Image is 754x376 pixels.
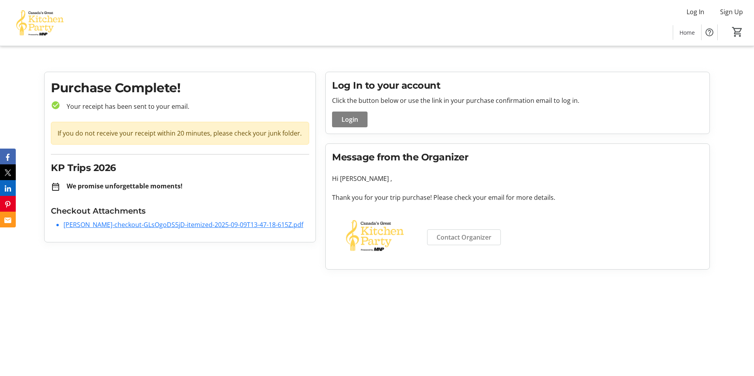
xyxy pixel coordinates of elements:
[720,7,743,17] span: Sign Up
[67,182,183,190] strong: We promise unforgettable moments!
[332,112,368,127] button: Login
[332,193,703,202] p: Thank you for your trip purchase! Please check your email for more details.
[673,25,701,40] a: Home
[714,6,749,18] button: Sign Up
[51,182,60,192] mat-icon: date_range
[60,102,309,111] p: Your receipt has been sent to your email.
[5,3,75,43] img: Canada’s Great Kitchen Party's Logo
[680,6,711,18] button: Log In
[342,115,358,124] span: Login
[702,24,717,40] button: Help
[51,101,60,110] mat-icon: check_circle
[51,161,309,175] h2: KP Trips 2026
[332,150,703,164] h2: Message from the Organizer
[332,174,703,183] p: Hi [PERSON_NAME] ,
[332,96,703,105] p: Click the button below or use the link in your purchase confirmation email to log in.
[427,229,501,245] a: Contact Organizer
[687,7,704,17] span: Log In
[437,233,491,242] span: Contact Organizer
[51,122,309,145] div: If you do not receive your receipt within 20 minutes, please check your junk folder.
[51,205,309,217] h3: Checkout Attachments
[679,28,695,37] span: Home
[332,78,703,93] h2: Log In to your account
[730,25,745,39] button: Cart
[63,220,303,229] a: [PERSON_NAME]-checkout-GLsOgoDS5jD-itemized-2025-09-09T13-47-18-615Z.pdf
[51,78,309,97] h1: Purchase Complete!
[332,212,418,260] img: Canada’s Great Kitchen Party logo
